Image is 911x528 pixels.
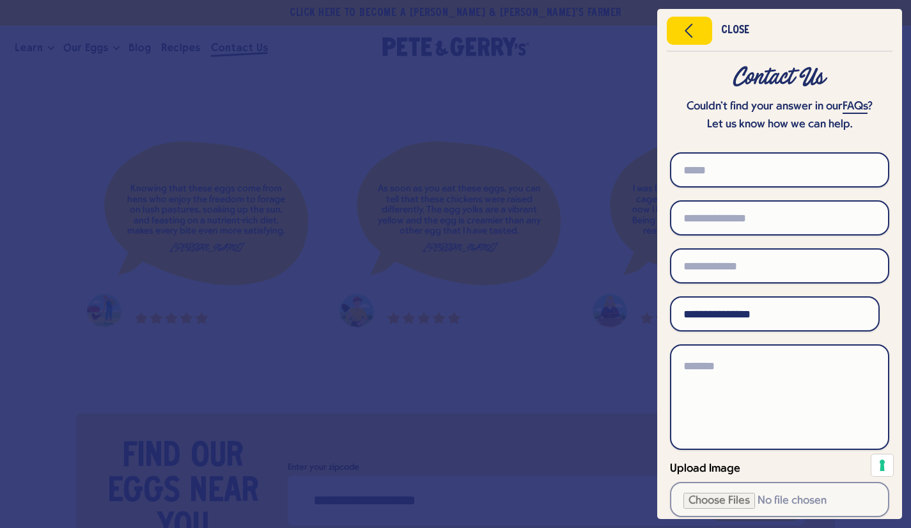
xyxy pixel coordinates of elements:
a: FAQs [843,100,868,114]
button: Your consent preferences for tracking technologies [871,454,893,476]
button: Close menu [667,17,712,45]
p: Let us know how we can help. [670,116,889,134]
span: Upload Image [670,463,740,475]
div: Close [721,26,749,35]
div: Contact Us [670,66,889,89]
p: Couldn’t find your answer in our ? [670,98,889,116]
